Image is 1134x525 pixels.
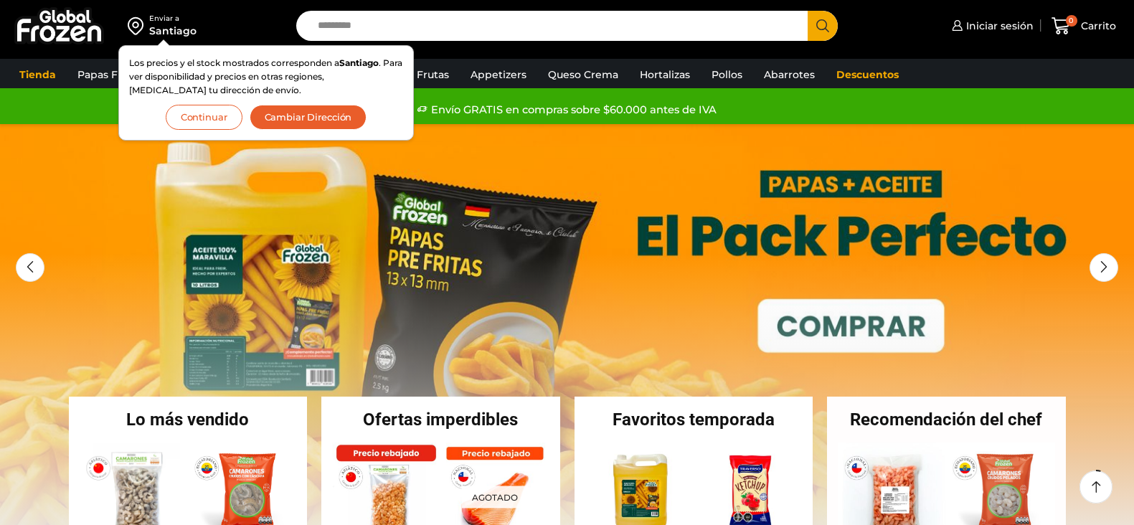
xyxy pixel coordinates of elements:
[12,61,63,88] a: Tienda
[633,61,697,88] a: Hortalizas
[704,61,750,88] a: Pollos
[462,486,528,508] p: Agotado
[250,105,367,130] button: Cambiar Dirección
[463,61,534,88] a: Appetizers
[321,411,560,428] h2: Ofertas imperdibles
[129,56,403,98] p: Los precios y el stock mostrados corresponden a . Para ver disponibilidad y precios en otras regi...
[69,411,308,428] h2: Lo más vendido
[166,105,242,130] button: Continuar
[948,11,1034,40] a: Iniciar sesión
[1066,15,1077,27] span: 0
[1077,19,1116,33] span: Carrito
[829,61,906,88] a: Descuentos
[1090,253,1118,282] div: Next slide
[963,19,1034,33] span: Iniciar sesión
[339,57,379,68] strong: Santiago
[128,14,149,38] img: address-field-icon.svg
[1048,9,1120,43] a: 0 Carrito
[757,61,822,88] a: Abarrotes
[70,61,147,88] a: Papas Fritas
[149,14,197,24] div: Enviar a
[827,411,1066,428] h2: Recomendación del chef
[575,411,813,428] h2: Favoritos temporada
[16,253,44,282] div: Previous slide
[149,24,197,38] div: Santiago
[808,11,838,41] button: Search button
[541,61,625,88] a: Queso Crema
